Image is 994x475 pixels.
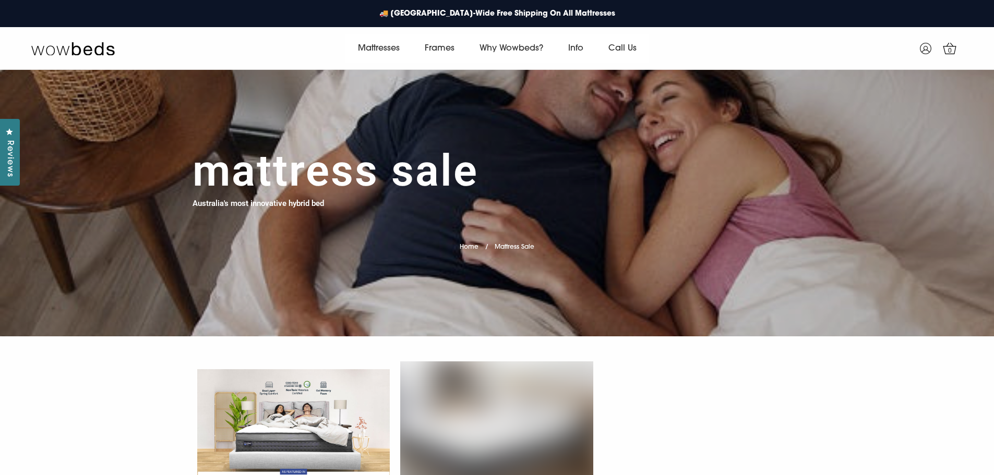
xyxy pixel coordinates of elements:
[3,140,16,177] span: Reviews
[193,145,478,197] h1: Mattress Sale
[345,34,412,63] a: Mattresses
[460,230,535,257] nav: breadcrumbs
[460,244,478,250] a: Home
[374,3,620,25] a: 🚚 [GEOGRAPHIC_DATA]-Wide Free Shipping On All Mattresses
[31,41,115,56] img: Wow Beds Logo
[945,46,955,56] span: 0
[937,35,963,62] a: 0
[467,34,556,63] a: Why Wowbeds?
[193,198,324,210] h4: Australia's most innovative hybrid bed
[485,244,488,250] span: /
[412,34,467,63] a: Frames
[495,244,534,250] span: Mattress Sale
[556,34,596,63] a: Info
[596,34,649,63] a: Call Us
